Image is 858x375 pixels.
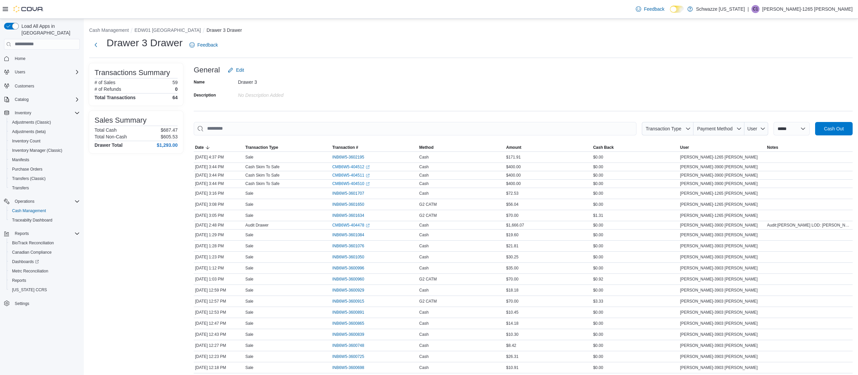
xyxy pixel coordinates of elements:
span: Cash Management [9,207,80,215]
span: Adjustments (Classic) [12,120,51,125]
button: Purchase Orders [7,165,82,174]
button: Users [12,68,28,76]
span: $400.00 [506,164,520,170]
button: BioTrack Reconciliation [7,238,82,248]
h3: Transactions Summary [95,69,170,77]
a: Adjustments (beta) [9,128,49,136]
span: Adjustments (beta) [12,129,46,134]
span: Manifests [9,156,80,164]
div: [DATE] 12:59 PM [194,286,244,294]
a: Metrc Reconciliation [9,267,51,275]
h1: Drawer 3 Drawer [107,36,183,50]
span: Cash [419,223,429,228]
span: Canadian Compliance [9,248,80,256]
p: Audit Drawer [245,223,268,228]
span: Users [12,68,80,76]
span: $70.00 [506,299,518,304]
span: Catalog [12,96,80,104]
h3: General [194,66,220,74]
a: Adjustments (Classic) [9,118,54,126]
span: Transfers (Classic) [9,175,80,183]
a: Home [12,55,28,63]
p: [PERSON_NAME]-1265 [PERSON_NAME] [762,5,853,13]
span: Transaction # [332,145,358,150]
span: Washington CCRS [9,286,80,294]
button: Reports [12,230,32,238]
div: $1.31 [592,211,679,220]
span: INB6W5-3600725 [332,354,364,359]
span: Cash [419,173,429,178]
span: Transfers [9,184,80,192]
button: INB6W5-3601050 [332,253,371,261]
button: INB6W5-3600929 [332,286,371,294]
button: INB6W5-3601707 [332,189,371,197]
button: EDW01 [GEOGRAPHIC_DATA] [134,27,201,33]
button: Next [89,38,103,52]
div: [DATE] 12:57 PM [194,297,244,305]
button: Metrc Reconciliation [7,266,82,276]
button: INB6W5-3600748 [332,341,371,350]
h4: $1,293.00 [157,142,178,148]
button: Transaction # [331,143,418,151]
span: Audit:[PERSON_NAME] LOD: [PERSON_NAME] [767,223,851,228]
div: [DATE] 2:48 PM [194,221,244,229]
span: [PERSON_NAME]-1265 [PERSON_NAME] [680,191,757,196]
div: $0.00 [592,308,679,316]
span: $171.91 [506,154,520,160]
button: Users [1,67,82,77]
a: Feedback [187,38,221,52]
p: Sale [245,213,253,218]
div: [DATE] 3:16 PM [194,189,244,197]
button: Canadian Compliance [7,248,82,257]
span: Reports [12,230,80,238]
span: $35.00 [506,265,518,271]
span: Transaction Type [646,126,681,131]
label: Name [194,79,205,85]
span: Customers [15,83,34,89]
button: Cash Back [592,143,679,151]
span: Settings [12,299,80,308]
span: Traceabilty Dashboard [12,217,52,223]
span: INB6W5-3600996 [332,265,364,271]
p: Sale [245,299,253,304]
span: Reports [9,276,80,285]
button: INB6W5-3601634 [332,211,371,220]
p: Cash Skim To Safe [245,164,280,170]
input: Dark Mode [670,6,684,13]
label: Description [194,92,216,98]
button: INB6W5-3600725 [332,353,371,361]
div: [DATE] 4:37 PM [194,153,244,161]
span: [PERSON_NAME]-3903 [PERSON_NAME] [680,232,757,238]
span: $30.25 [506,254,518,260]
p: Sale [245,265,253,271]
a: Traceabilty Dashboard [9,216,55,224]
span: [PERSON_NAME]-3903 [PERSON_NAME] [680,265,757,271]
div: [DATE] 3:08 PM [194,200,244,208]
a: Inventory Manager (Classic) [9,146,65,154]
button: Transaction Type [244,143,331,151]
img: Cova [13,6,44,12]
span: Settings [15,301,29,306]
button: Operations [1,197,82,206]
button: INB6W5-3601076 [332,242,371,250]
span: Adjustments (beta) [9,128,80,136]
span: Dashboards [12,259,39,264]
button: Settings [1,299,82,308]
button: Method [418,143,505,151]
button: Adjustments (Classic) [7,118,82,127]
span: Reports [15,231,29,236]
span: Operations [12,197,80,205]
span: INB6W5-3600865 [332,321,364,326]
span: Transfers [12,185,29,191]
a: Canadian Compliance [9,248,54,256]
p: Sale [245,232,253,238]
div: [DATE] 1:28 PM [194,242,244,250]
h4: Drawer Total [95,142,123,148]
a: Settings [12,300,32,308]
span: Inventory Count [9,137,80,145]
a: BioTrack Reconciliation [9,239,57,247]
div: [DATE] 1:12 PM [194,264,244,272]
div: $3.33 [592,297,679,305]
svg: External link [366,182,370,186]
span: [US_STATE] CCRS [12,287,47,293]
